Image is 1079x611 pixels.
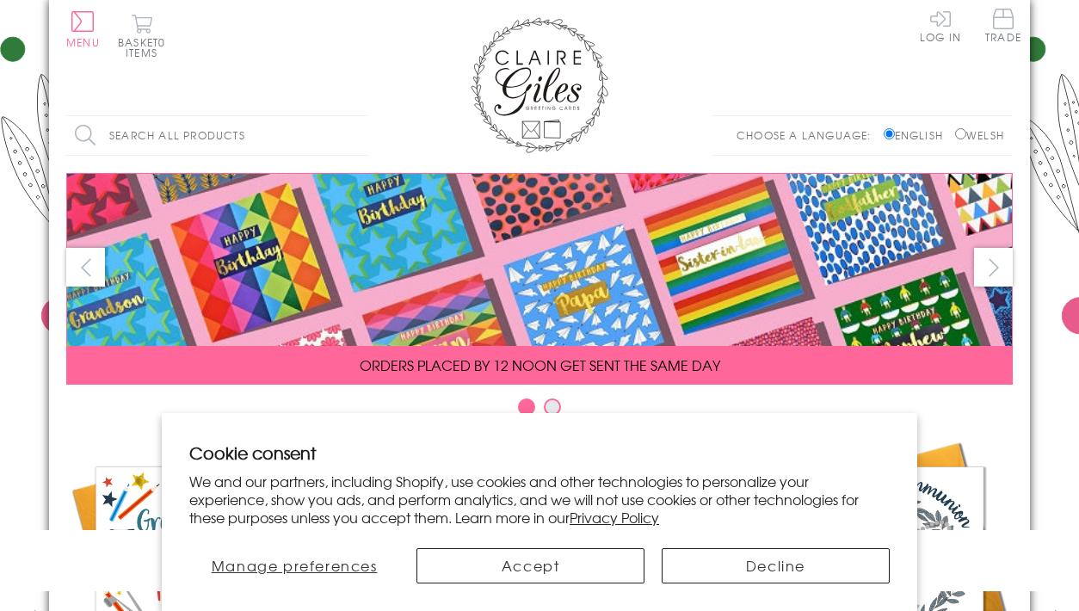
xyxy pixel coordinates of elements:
[737,127,880,143] p: Choose a language:
[189,441,890,465] h2: Cookie consent
[212,555,378,576] span: Manage preferences
[471,17,608,153] img: Claire Giles Greetings Cards
[66,398,1013,424] div: Carousel Pagination
[662,548,890,583] button: Decline
[884,128,895,139] input: English
[974,248,1013,287] button: next
[920,9,961,42] a: Log In
[518,398,535,416] button: Carousel Page 1 (Current Slide)
[126,34,165,60] span: 0 items
[189,548,399,583] button: Manage preferences
[66,11,100,47] button: Menu
[66,34,100,50] span: Menu
[66,116,367,155] input: Search all products
[985,9,1021,42] span: Trade
[350,116,367,155] input: Search
[884,127,952,143] label: English
[985,9,1021,46] a: Trade
[360,355,720,375] span: ORDERS PLACED BY 12 NOON GET SENT THE SAME DAY
[955,128,966,139] input: Welsh
[189,472,890,526] p: We and our partners, including Shopify, use cookies and other technologies to personalize your ex...
[118,14,165,58] button: Basket0 items
[570,507,659,528] a: Privacy Policy
[416,548,644,583] button: Accept
[66,248,105,287] button: prev
[544,398,561,416] button: Carousel Page 2
[955,127,1004,143] label: Welsh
